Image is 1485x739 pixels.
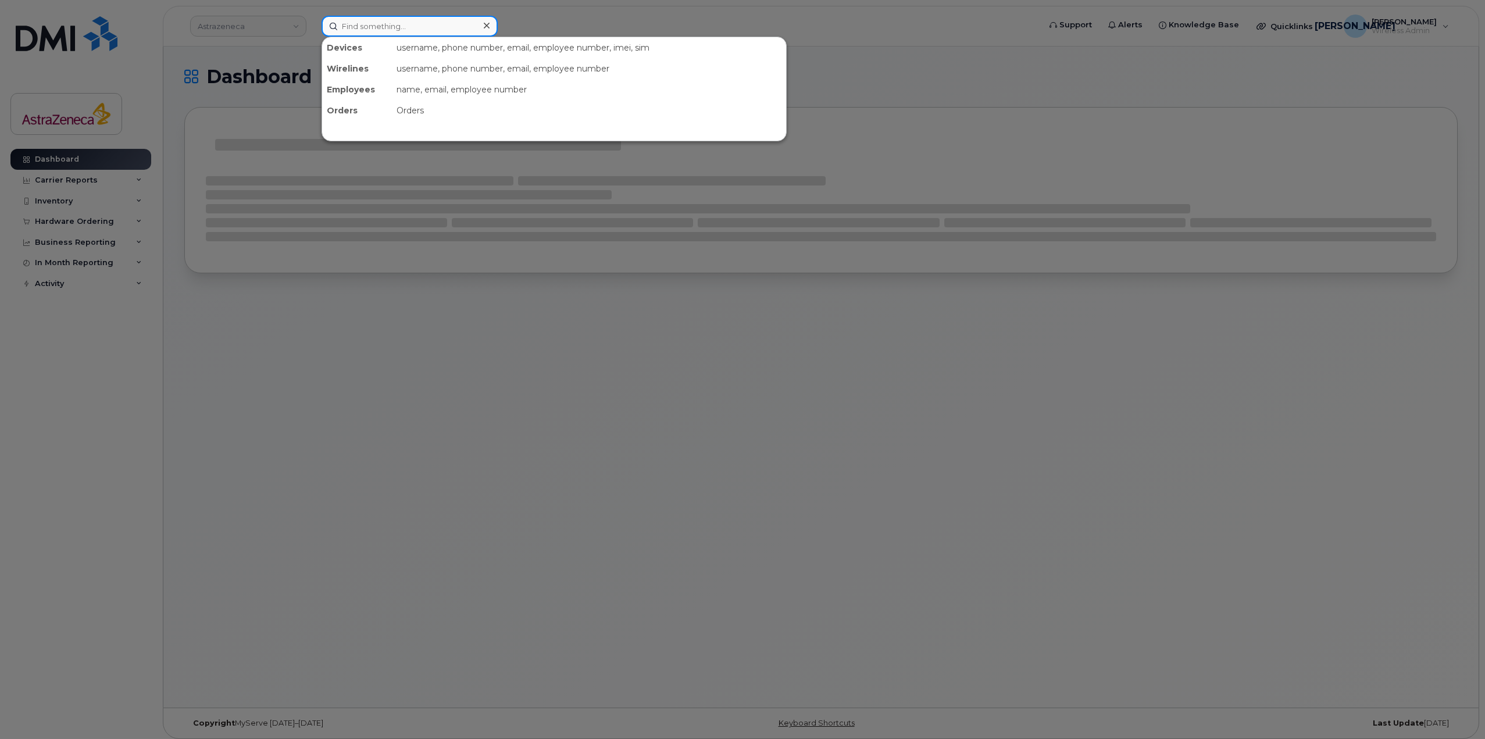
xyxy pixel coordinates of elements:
[392,58,786,79] div: username, phone number, email, employee number
[392,100,786,121] div: Orders
[392,37,786,58] div: username, phone number, email, employee number, imei, sim
[322,79,392,100] div: Employees
[322,58,392,79] div: Wirelines
[322,100,392,121] div: Orders
[392,79,786,100] div: name, email, employee number
[322,37,392,58] div: Devices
